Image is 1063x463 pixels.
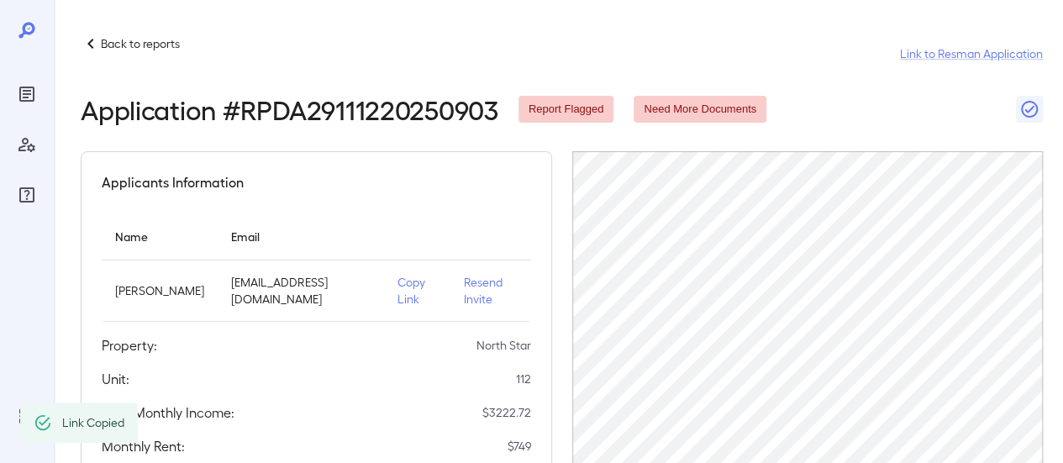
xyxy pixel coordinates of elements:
h5: Monthly Rent: [102,436,185,456]
h5: Unit: [102,369,129,389]
p: Copy Link [397,274,437,308]
p: Back to reports [101,35,180,52]
span: Report Flagged [518,102,614,118]
th: Name [102,213,218,260]
div: Manage Users [13,131,40,158]
p: $ 749 [508,438,531,455]
div: FAQ [13,182,40,208]
p: [PERSON_NAME] [115,282,204,299]
a: Link to Resman Application [900,45,1043,62]
p: $ 3222.72 [482,404,531,421]
span: Need More Documents [634,102,766,118]
p: North Star [476,337,531,354]
p: [EMAIL_ADDRESS][DOMAIN_NAME] [231,274,371,308]
h2: Application # RPDA29111220250903 [81,94,498,124]
div: Log Out [13,402,40,429]
div: Reports [13,81,40,108]
div: Link Copied [62,408,124,438]
table: simple table [102,213,531,322]
p: 112 [516,371,531,387]
h5: Total Monthly Income: [102,402,234,423]
button: Close Report [1016,96,1043,123]
p: Resend Invite [464,274,518,308]
h5: Applicants Information [102,172,244,192]
h5: Property: [102,335,157,355]
th: Email [218,213,384,260]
